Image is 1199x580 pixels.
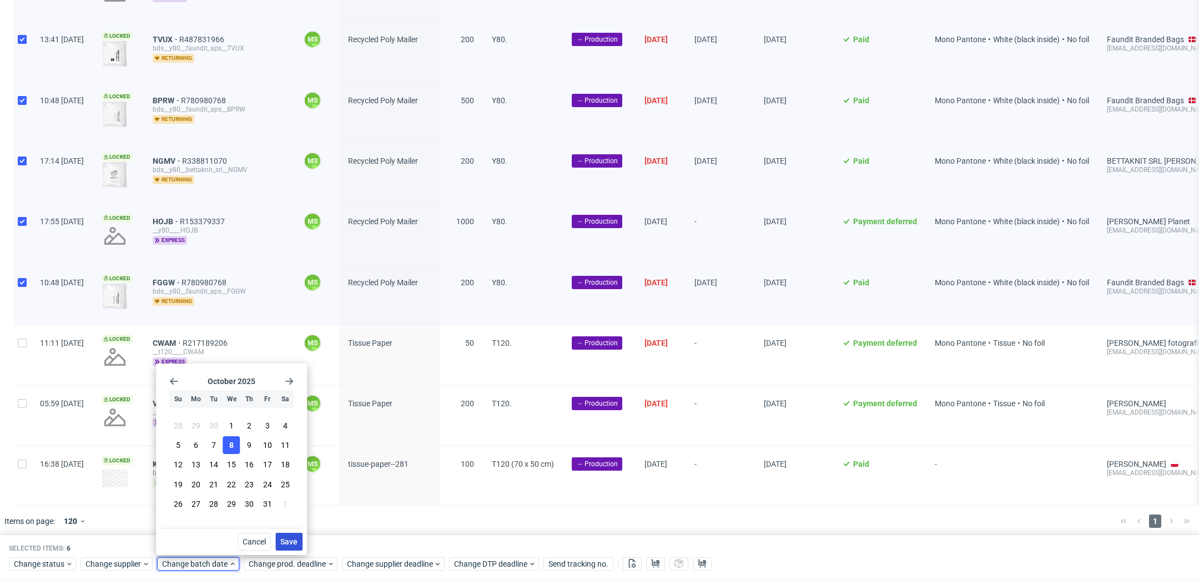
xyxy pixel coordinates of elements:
[241,417,258,435] button: Thu Oct 02 2025
[174,479,183,490] span: 19
[102,223,128,249] img: no_design.png
[245,459,254,470] span: 16
[153,278,182,287] a: FGGW
[40,278,84,287] span: 10:48 [DATE]
[245,498,254,510] span: 30
[169,456,187,473] button: Sun Oct 12 2025
[986,35,993,44] span: •
[764,278,787,287] span: [DATE]
[102,92,133,101] span: Locked
[192,479,200,490] span: 20
[694,217,746,250] span: -
[153,468,286,477] div: bds__t120-70-x-50-cm__zara_polska__KKRC
[576,338,618,348] span: → Production
[853,399,917,408] span: Payment deferred
[644,96,668,105] span: [DATE]
[169,436,187,454] button: Sun Oct 05 2025
[993,96,1060,105] span: White (black inside)
[153,105,286,114] div: bds__y80__faundit_aps__BPRW
[461,96,474,105] span: 500
[1015,339,1022,347] span: •
[153,35,179,44] a: TVUX
[14,558,66,569] span: Change status
[644,217,667,226] span: [DATE]
[576,399,618,408] span: → Production
[243,538,266,546] span: Cancel
[205,456,223,473] button: Tue Oct 14 2025
[153,347,286,356] div: __t120____CWAM
[853,35,869,44] span: Paid
[986,217,993,226] span: •
[764,339,787,347] span: [DATE]
[305,32,320,47] figcaption: MS
[1067,157,1089,165] span: No foil
[276,417,294,435] button: Sat Oct 04 2025
[853,278,869,287] span: Paid
[182,157,229,165] a: R338811070
[259,476,276,493] button: Fri Oct 24 2025
[853,339,917,347] span: Payment deferred
[247,440,251,451] span: 9
[281,479,290,490] span: 25
[348,217,418,226] span: Recycled Poly Mailer
[241,436,258,454] button: Thu Oct 09 2025
[276,495,294,513] button: Sat Nov 01 2025
[644,35,668,44] span: [DATE]
[461,399,474,408] span: 200
[935,460,1089,491] span: -
[102,32,133,41] span: Locked
[305,214,320,229] figcaption: MS
[192,420,200,431] span: 29
[263,498,272,510] span: 31
[205,436,223,454] button: Tue Oct 07 2025
[209,420,218,431] span: 30
[205,476,223,493] button: Tue Oct 21 2025
[1107,278,1184,287] a: Faundit Branded Bags
[205,417,223,435] button: Tue Sep 30 2025
[259,456,276,473] button: Fri Oct 17 2025
[174,498,183,510] span: 26
[263,459,272,470] span: 17
[694,96,717,105] span: [DATE]
[102,283,128,310] img: version_two_editor_design
[187,495,204,513] button: Mon Oct 27 2025
[853,96,869,105] span: Paid
[40,35,84,44] span: 13:41 [DATE]
[1107,217,1190,226] a: [PERSON_NAME] Planet
[59,513,79,529] div: 120
[275,533,303,551] button: Save
[102,41,128,67] img: version_two_editor_design
[576,278,618,288] span: → Production
[1067,96,1089,105] span: No foil
[694,157,717,165] span: [DATE]
[153,44,286,53] div: bds__y80__faundit_aps__TVUX
[192,498,200,510] span: 27
[259,417,276,435] button: Fri Oct 03 2025
[102,153,133,162] span: Locked
[241,456,258,473] button: Thu Oct 16 2025
[223,476,240,493] button: Wed Oct 22 2025
[492,339,512,347] span: T120.
[764,460,787,468] span: [DATE]
[153,399,181,408] a: VVMZ
[1060,35,1067,44] span: •
[764,35,787,44] span: [DATE]
[153,408,286,417] div: __t120____VVMZ
[492,460,554,468] span: T120 (70 x 50 cm)
[492,278,507,287] span: Y80.
[40,399,84,408] span: 05:59 [DATE]
[1060,217,1067,226] span: •
[102,456,133,465] span: Locked
[153,226,286,235] div: __y80____HOJB
[993,278,1060,287] span: White (black inside)
[179,35,226,44] span: R487831966
[153,478,174,487] span: pim
[180,217,227,226] span: R153379337
[283,498,288,510] span: 1
[644,399,668,408] span: [DATE]
[764,399,787,408] span: [DATE]
[348,339,392,347] span: Tissue Paper
[764,217,787,226] span: [DATE]
[644,460,667,468] span: [DATE]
